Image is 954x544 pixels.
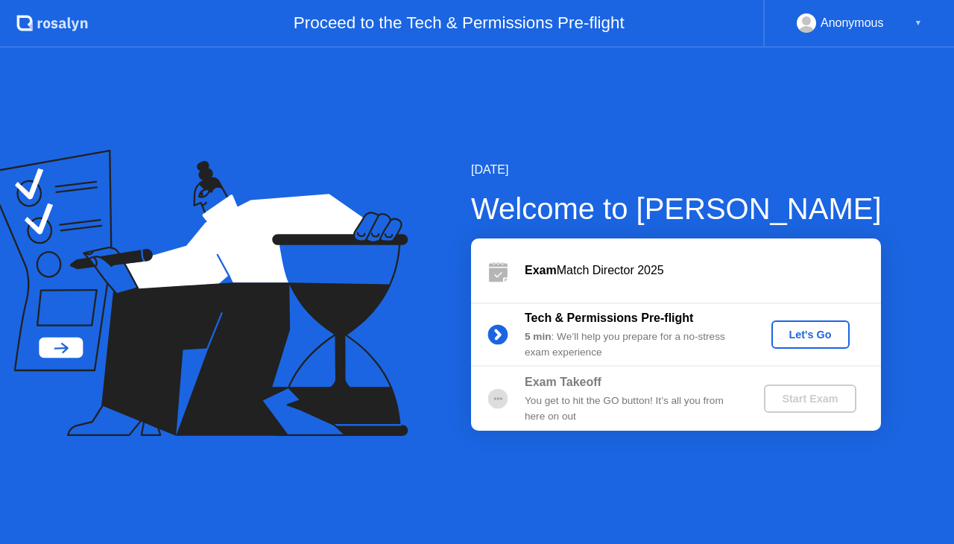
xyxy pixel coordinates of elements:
[821,13,884,33] div: Anonymous
[525,376,601,388] b: Exam Takeoff
[525,262,881,279] div: Match Director 2025
[525,264,557,276] b: Exam
[770,393,850,405] div: Start Exam
[471,186,882,231] div: Welcome to [PERSON_NAME]
[914,13,922,33] div: ▼
[764,385,856,413] button: Start Exam
[525,331,552,342] b: 5 min
[777,329,844,341] div: Let's Go
[525,329,739,360] div: : We’ll help you prepare for a no-stress exam experience
[525,311,693,324] b: Tech & Permissions Pre-flight
[525,393,739,424] div: You get to hit the GO button! It’s all you from here on out
[771,320,850,349] button: Let's Go
[471,161,882,179] div: [DATE]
